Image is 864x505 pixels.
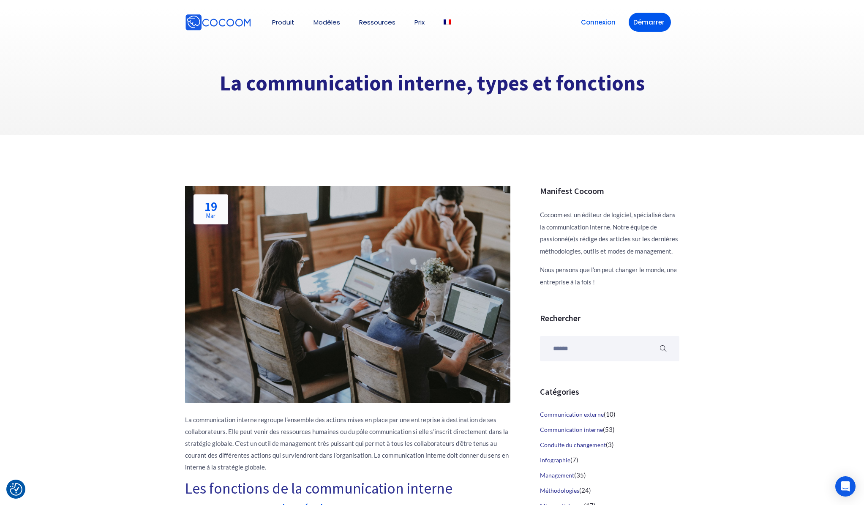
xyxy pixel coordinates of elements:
[629,13,671,32] a: Démarrer
[540,456,570,464] a: Infographie
[540,186,679,196] h3: Manifest Cocoom
[540,453,679,468] li: (7)
[10,483,22,496] img: Revisit consent button
[272,19,294,25] a: Produit
[540,209,679,257] p: Cocoom est un éditeur de logiciel, spécialisé dans la communication interne. Notre équipe de pass...
[185,479,452,498] strong: Les fonctions de la communication interne
[540,407,679,422] li: (10)
[540,422,679,437] li: (53)
[540,472,574,479] a: Management
[359,19,395,25] a: Ressources
[185,416,509,471] strong: La communication interne regroupe l’ensemble des actions mises en place par une entreprise à dest...
[540,468,679,483] li: (35)
[540,264,679,288] p: Nous pensons que l’on peut changer le monde, une entreprise à la fois !
[540,411,604,418] a: Communication externe
[540,441,606,448] a: Conduite du changement
[185,70,679,97] h1: La communication interne, types et fonctions
[576,13,620,32] a: Connexion
[540,426,603,433] a: Communication interne
[540,483,679,498] li: (24)
[540,387,679,397] h3: Catégories
[204,213,217,219] span: Mar
[10,483,22,496] button: Consent Preferences
[540,487,579,494] a: Méthodologies
[194,194,228,224] a: 19Mar
[444,19,451,25] img: Français
[540,437,679,453] li: (3)
[540,313,679,323] h3: Rechercher
[185,14,251,31] img: Cocoom
[204,200,217,219] h2: 19
[835,476,856,497] div: Open Intercom Messenger
[313,19,340,25] a: Modèles
[414,19,425,25] a: Prix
